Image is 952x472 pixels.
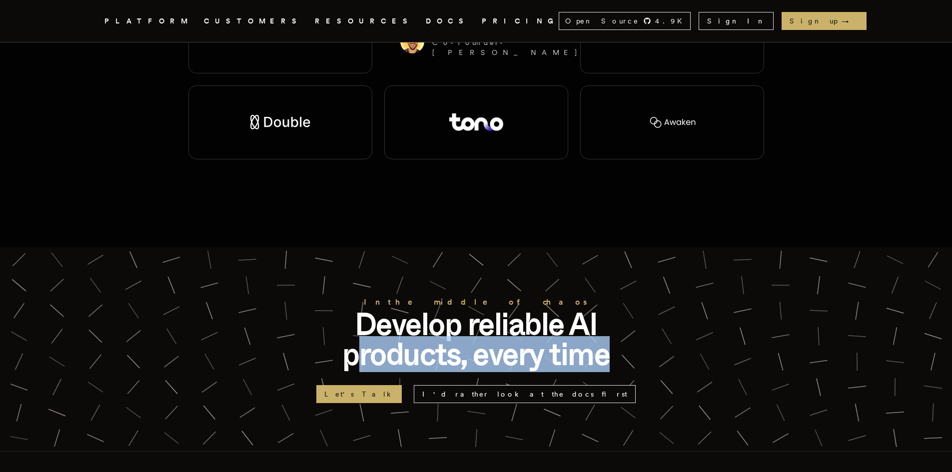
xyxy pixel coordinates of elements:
[316,295,636,309] h2: In the middle of chaos
[842,16,859,26] span: →
[432,37,578,57] div: Co-founder - [PERSON_NAME]
[250,115,310,129] img: Double
[699,12,774,30] a: Sign In
[648,115,696,130] img: Awaken.tax
[482,15,559,27] a: PRICING
[414,385,636,403] a: I'd rather look at the docs first
[655,16,688,26] span: 4.9 K
[204,15,303,27] a: CUSTOMERS
[565,16,639,26] span: Open Source
[426,15,470,27] a: DOCS
[316,385,402,403] a: Let's Talk
[104,15,192,27] button: PLATFORM
[782,12,867,30] a: Sign up
[316,309,636,369] p: Develop reliable AI products, every time
[449,113,503,131] img: Tono Health
[315,15,414,27] button: RESOURCES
